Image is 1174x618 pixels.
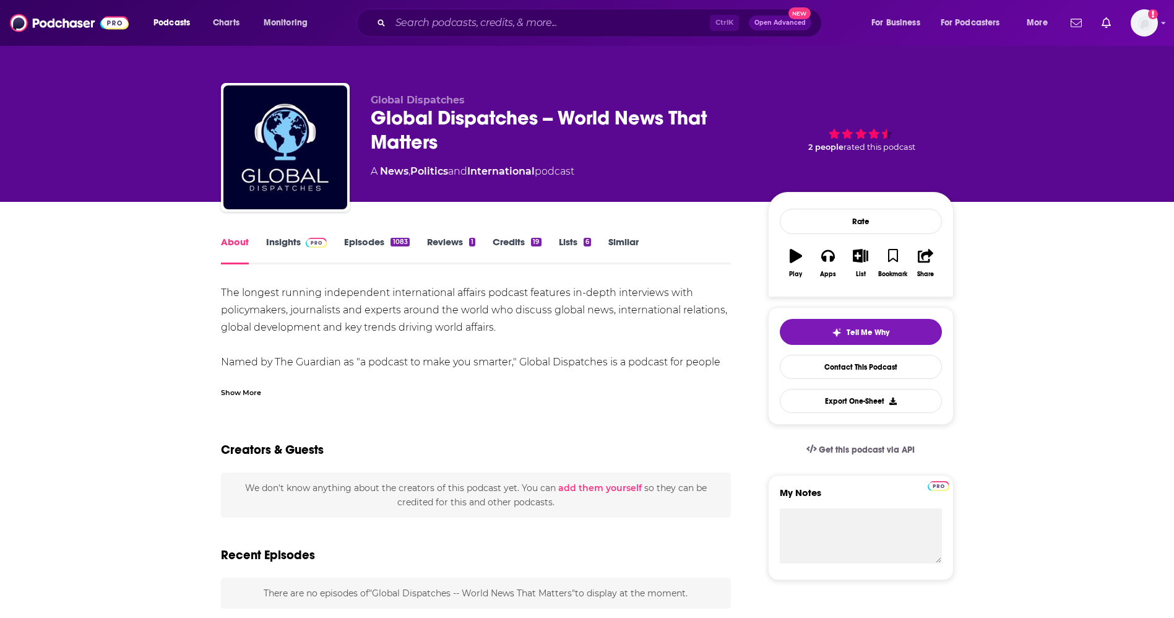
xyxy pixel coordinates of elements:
a: Politics [410,165,448,177]
a: Contact This Podcast [780,355,942,379]
button: tell me why sparkleTell Me Why [780,319,942,345]
div: 19 [531,238,541,246]
span: rated this podcast [844,142,915,152]
div: 6 [584,238,591,246]
a: About [221,236,249,264]
label: My Notes [780,487,942,508]
span: Tell Me Why [847,328,889,337]
svg: Add a profile image [1148,9,1158,19]
div: Apps [820,271,836,278]
span: More [1027,14,1048,32]
button: Open AdvancedNew [749,15,811,30]
span: Monitoring [264,14,308,32]
span: Global Dispatches [371,94,465,106]
span: and [448,165,467,177]
button: open menu [1018,13,1063,33]
span: Get this podcast via API [819,445,915,455]
span: Open Advanced [754,20,806,26]
div: A podcast [371,164,574,179]
button: open menu [933,13,1018,33]
div: Bookmark [878,271,907,278]
div: The longest running independent international affairs podcast features in-depth interviews with p... [221,284,732,388]
span: Ctrl K [710,15,739,31]
span: 2 people [808,142,844,152]
span: , [408,165,410,177]
span: Logged in as gracewagner [1131,9,1158,37]
img: Podchaser Pro [928,481,949,491]
button: open menu [863,13,936,33]
div: 2 peoplerated this podcast [768,94,954,171]
a: Pro website [928,479,949,491]
a: Show notifications dropdown [1066,12,1087,33]
img: tell me why sparkle [832,328,842,337]
span: Podcasts [153,14,190,32]
button: open menu [145,13,206,33]
button: open menu [255,13,324,33]
a: Credits19 [493,236,541,264]
a: Show notifications dropdown [1097,12,1116,33]
a: Reviews1 [427,236,475,264]
h2: Creators & Guests [221,442,324,458]
a: Get this podcast via API [796,435,925,465]
a: News [380,165,408,177]
a: Similar [608,236,639,264]
a: International [467,165,535,177]
img: Podchaser - Follow, Share and Rate Podcasts [10,11,129,35]
img: Global Dispatches -- World News That Matters [223,85,347,209]
button: Export One-Sheet [780,389,942,413]
div: Search podcasts, credits, & more... [368,9,834,37]
button: Share [909,241,941,285]
span: Charts [213,14,240,32]
button: List [844,241,876,285]
button: add them yourself [558,483,642,493]
div: Play [789,271,802,278]
button: Apps [812,241,844,285]
button: Play [780,241,812,285]
div: 1 [469,238,475,246]
a: InsightsPodchaser Pro [266,236,327,264]
div: 1083 [391,238,409,246]
button: Bookmark [877,241,909,285]
span: For Business [871,14,920,32]
span: For Podcasters [941,14,1000,32]
h2: Recent Episodes [221,547,315,563]
a: Episodes1083 [344,236,409,264]
span: We don't know anything about the creators of this podcast yet . You can so they can be credited f... [245,482,707,507]
img: User Profile [1131,9,1158,37]
span: New [788,7,811,19]
input: Search podcasts, credits, & more... [391,13,710,33]
div: List [856,271,866,278]
a: Charts [205,13,247,33]
img: Podchaser Pro [306,238,327,248]
span: There are no episodes of "Global Dispatches -- World News That Matters" to display at the moment. [264,588,688,599]
div: Rate [780,209,942,234]
a: Lists6 [559,236,591,264]
div: Share [917,271,934,278]
button: Show profile menu [1131,9,1158,37]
